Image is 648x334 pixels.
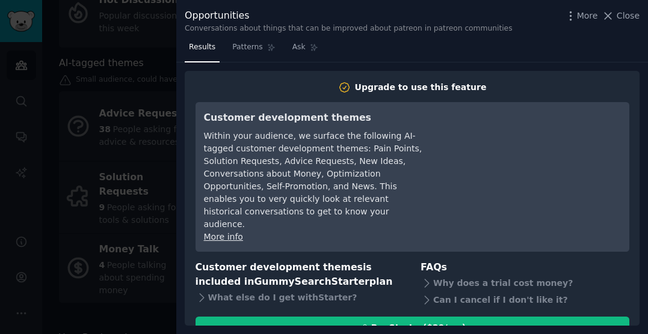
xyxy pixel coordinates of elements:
[371,321,466,334] div: Buy Starter ($ 29 /mo )
[204,130,424,231] div: Within your audience, we surface the following AI-tagged customer development themes: Pain Points...
[228,38,279,62] a: Patterns
[196,290,404,306] div: What else do I get with Starter ?
[355,81,487,94] div: Upgrade to use this feature
[204,232,243,241] a: More info
[421,275,629,291] div: Why does a trial cost money?
[254,276,369,287] span: GummySearch Starter
[602,10,640,22] button: Close
[288,38,322,62] a: Ask
[564,10,598,22] button: More
[189,42,215,53] span: Results
[421,260,629,275] h3: FAQs
[204,111,424,126] h3: Customer development themes
[232,42,262,53] span: Patterns
[440,111,621,201] iframe: YouTube video player
[185,8,513,23] div: Opportunities
[196,260,404,290] h3: Customer development themes is included in plan
[577,10,598,22] span: More
[185,23,513,34] div: Conversations about things that can be improved about patreon in patreon communities
[185,38,220,62] a: Results
[292,42,306,53] span: Ask
[421,291,629,308] div: Can I cancel if I don't like it?
[617,10,640,22] span: Close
